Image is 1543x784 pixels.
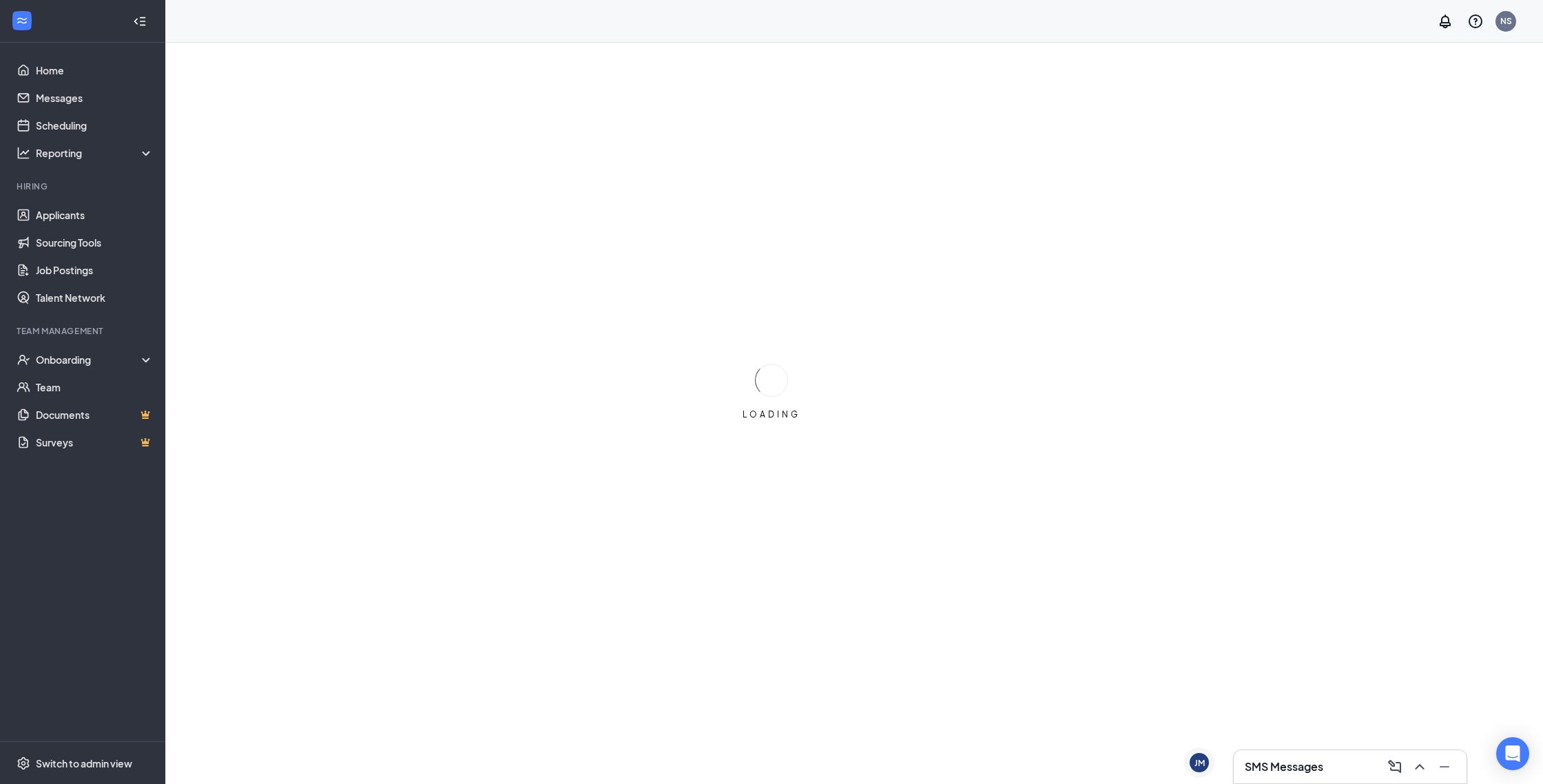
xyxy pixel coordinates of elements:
[1500,15,1512,27] div: NS
[36,284,154,311] a: Talent Network
[17,353,30,367] svg: UserCheck
[36,56,154,84] a: Home
[36,229,154,256] a: Sourcing Tools
[36,84,154,112] a: Messages
[1411,759,1428,775] svg: ChevronUp
[1436,759,1453,775] svg: Minimize
[1387,759,1403,775] svg: ComposeMessage
[1384,756,1406,778] button: ComposeMessage
[36,146,154,160] div: Reporting
[36,256,154,284] a: Job Postings
[17,146,30,160] svg: Analysis
[17,180,151,192] div: Hiring
[17,325,151,337] div: Team Management
[17,756,30,770] svg: Settings
[1409,756,1431,778] button: ChevronUp
[15,14,29,28] svg: WorkstreamLogo
[36,756,132,770] div: Switch to admin view
[36,373,154,401] a: Team
[36,201,154,229] a: Applicants
[1496,737,1529,770] div: Open Intercom Messenger
[36,401,154,429] a: DocumentsCrown
[737,409,806,420] div: LOADING
[36,429,154,456] a: SurveysCrown
[1433,756,1456,778] button: Minimize
[36,112,154,139] a: Scheduling
[1194,757,1205,769] div: JM
[133,14,147,28] svg: Collapse
[1245,759,1323,774] h3: SMS Messages
[1437,13,1453,30] svg: Notifications
[36,353,142,367] div: Onboarding
[1467,13,1484,30] svg: QuestionInfo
